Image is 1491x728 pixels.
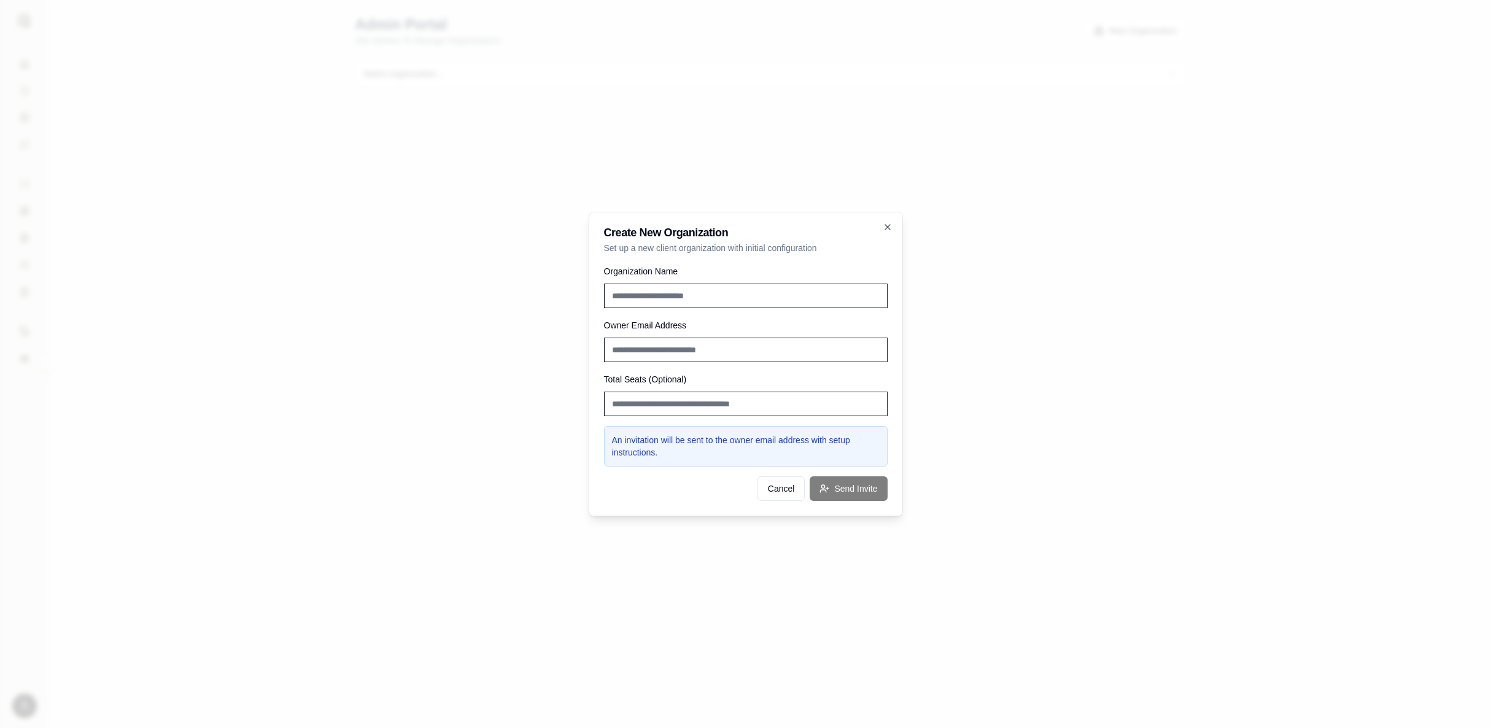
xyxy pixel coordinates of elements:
label: Total Seats (Optional) [604,374,687,384]
p: Set up a new client organization with initial configuration [604,242,888,254]
p: An invitation will be sent to the owner email address with setup instructions. [612,434,880,459]
button: Cancel [757,476,805,501]
label: Organization Name [604,266,678,276]
label: Owner Email Address [604,320,687,330]
h2: Create New Organization [604,227,888,238]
